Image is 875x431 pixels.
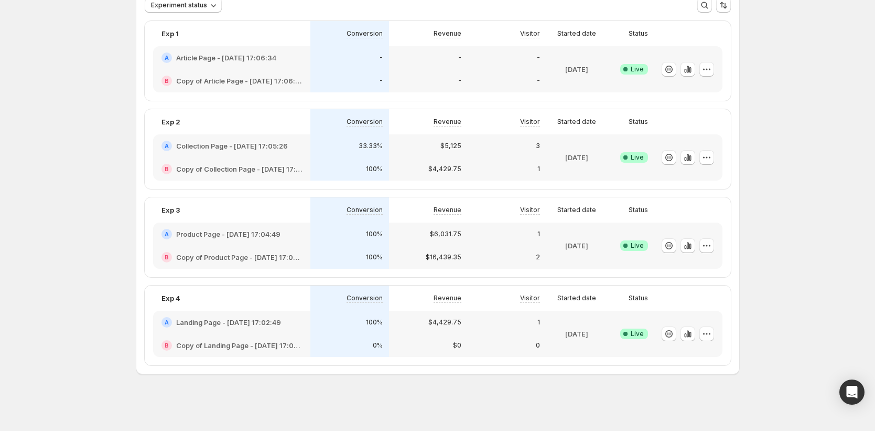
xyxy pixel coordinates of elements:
p: Revenue [434,206,461,214]
h2: Copy of Product Page - [DATE] 17:04:49 [176,252,302,262]
span: Live [631,65,644,73]
p: [DATE] [565,64,588,75]
p: Status [629,118,648,126]
h2: A [165,319,169,325]
p: Exp 4 [161,293,180,303]
div: Open Intercom Messenger [839,380,865,405]
p: 1 [537,230,540,238]
p: Started date [557,206,596,214]
p: $5,125 [440,142,461,150]
p: 33.33% [359,142,383,150]
p: $6,031.75 [430,230,461,238]
p: 3 [536,142,540,150]
p: Conversion [347,29,383,38]
p: Started date [557,118,596,126]
p: Revenue [434,118,461,126]
h2: Article Page - [DATE] 17:06:34 [176,52,276,63]
p: [DATE] [565,240,588,251]
p: Revenue [434,294,461,302]
p: Started date [557,294,596,302]
p: Visitor [520,118,540,126]
p: Status [629,29,648,38]
p: 0 [536,341,540,350]
p: Status [629,206,648,214]
p: 100% [366,165,383,173]
h2: Copy of Article Page - [DATE] 17:06:34 [176,76,302,86]
h2: A [165,143,169,149]
h2: Copy of Landing Page - [DATE] 17:02:49 [176,340,302,351]
h2: Product Page - [DATE] 17:04:49 [176,229,280,239]
p: Visitor [520,294,540,302]
span: Live [631,241,644,250]
h2: B [165,166,169,172]
p: $0 [453,341,461,350]
p: 100% [366,230,383,238]
p: - [537,54,540,62]
p: 1 [537,318,540,327]
p: Conversion [347,206,383,214]
p: Exp 3 [161,205,180,215]
p: Visitor [520,206,540,214]
h2: B [165,342,169,349]
h2: Landing Page - [DATE] 17:02:49 [176,317,281,328]
p: Started date [557,29,596,38]
p: - [458,77,461,85]
p: $4,429.75 [428,318,461,327]
p: 100% [366,253,383,261]
p: $16,439.35 [426,253,461,261]
span: Experiment status [151,1,207,9]
p: - [458,54,461,62]
p: [DATE] [565,152,588,163]
p: 100% [366,318,383,327]
span: Live [631,153,644,162]
h2: A [165,231,169,237]
p: Visitor [520,29,540,38]
p: - [380,54,383,62]
p: Status [629,294,648,302]
p: Revenue [434,29,461,38]
h2: B [165,254,169,260]
p: [DATE] [565,329,588,339]
span: Live [631,330,644,338]
h2: B [165,78,169,84]
p: 0% [373,341,383,350]
p: Conversion [347,118,383,126]
p: - [380,77,383,85]
p: 2 [536,253,540,261]
p: Exp 2 [161,117,180,127]
h2: Copy of Collection Page - [DATE] 17:05:26 [176,164,302,174]
h2: A [165,55,169,61]
p: Exp 1 [161,28,179,39]
p: $4,429.75 [428,165,461,173]
p: - [537,77,540,85]
h2: Collection Page - [DATE] 17:05:26 [176,141,288,151]
p: 1 [537,165,540,173]
p: Conversion [347,294,383,302]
